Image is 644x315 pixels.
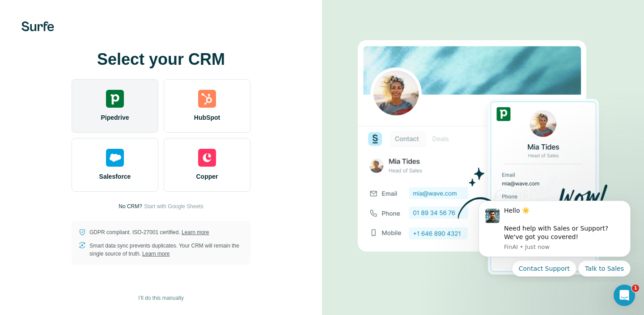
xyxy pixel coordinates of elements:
[465,193,644,282] iframe: Intercom notifications message
[106,149,124,167] img: salesforce's logo
[119,202,142,210] p: No CRM?
[106,90,124,108] img: pipedrive's logo
[99,172,131,181] span: Salesforce
[198,149,216,167] img: copper's logo
[198,90,216,108] img: hubspot's logo
[194,113,220,122] span: HubSpot
[142,251,169,257] a: Learn more
[196,172,218,181] span: Copper
[72,50,250,68] h1: Select your CRM
[144,202,203,210] button: Start with Google Sheets
[632,285,639,292] span: 1
[21,21,54,31] img: Surfe's logo
[101,113,129,122] span: Pipedrive
[132,291,190,305] button: I’ll do this manually
[89,242,243,258] p: Smart data sync prevents duplicates. Your CRM will remain the single source of truth.
[358,25,608,290] img: PIPEDRIVE image
[614,285,635,306] iframe: Intercom live chat
[138,294,183,302] span: I’ll do this manually
[89,228,209,236] p: GDPR compliant. ISO-27001 certified.
[182,229,209,235] a: Learn more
